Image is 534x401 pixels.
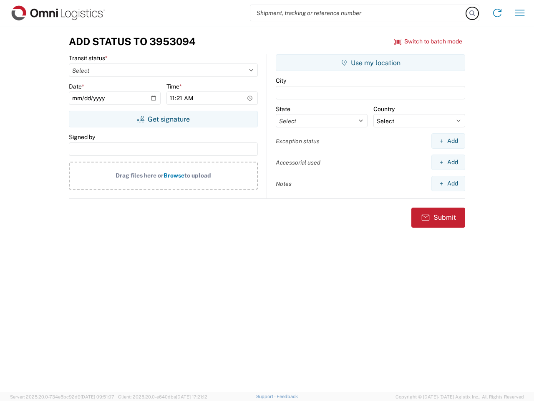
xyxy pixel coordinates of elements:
[10,394,114,399] span: Server: 2025.20.0-734e5bc92d9
[276,137,320,145] label: Exception status
[164,172,184,179] span: Browse
[276,105,290,113] label: State
[250,5,466,21] input: Shipment, tracking or reference number
[69,83,84,90] label: Date
[373,105,395,113] label: Country
[431,176,465,191] button: Add
[276,54,465,71] button: Use my location
[276,159,320,166] label: Accessorial used
[276,180,292,188] label: Notes
[395,393,524,401] span: Copyright © [DATE]-[DATE] Agistix Inc., All Rights Reserved
[116,172,164,179] span: Drag files here or
[277,394,298,399] a: Feedback
[118,394,207,399] span: Client: 2025.20.0-e640dba
[166,83,182,90] label: Time
[69,54,108,62] label: Transit status
[69,36,196,48] h3: Add Status to 3953094
[411,208,465,228] button: Submit
[69,133,95,141] label: Signed by
[431,133,465,149] button: Add
[394,35,462,48] button: Switch to batch mode
[176,394,207,399] span: [DATE] 17:21:12
[81,394,114,399] span: [DATE] 09:51:07
[276,77,286,84] label: City
[256,394,277,399] a: Support
[69,111,258,127] button: Get signature
[184,172,211,179] span: to upload
[431,155,465,170] button: Add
